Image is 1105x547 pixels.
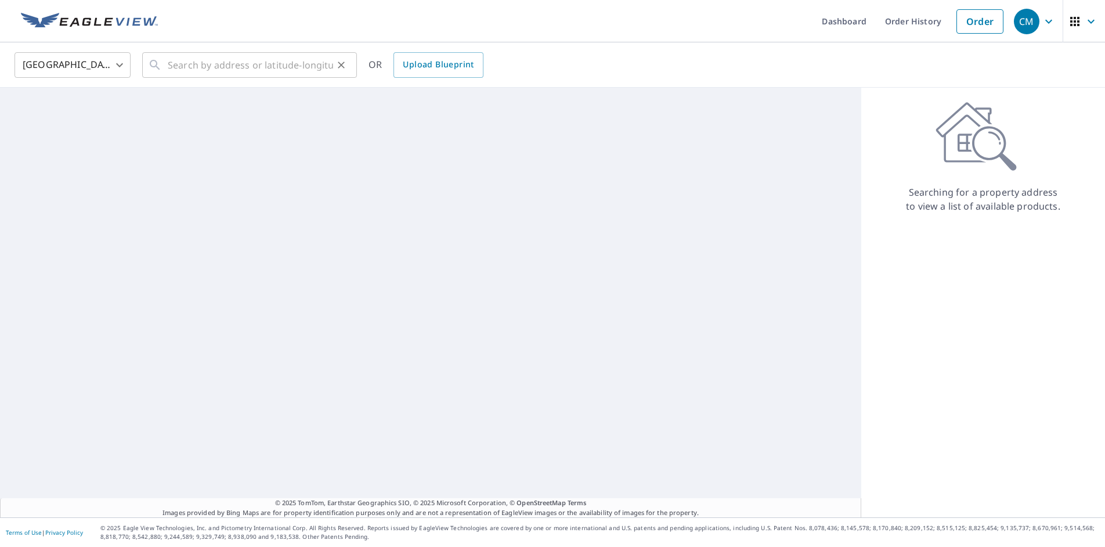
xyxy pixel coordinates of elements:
a: Upload Blueprint [393,52,483,78]
div: [GEOGRAPHIC_DATA] [15,49,131,81]
a: Terms of Use [6,528,42,537]
p: Searching for a property address to view a list of available products. [905,185,1061,213]
input: Search by address or latitude-longitude [168,49,333,81]
p: © 2025 Eagle View Technologies, Inc. and Pictometry International Corp. All Rights Reserved. Repo... [100,524,1099,541]
a: Privacy Policy [45,528,83,537]
span: © 2025 TomTom, Earthstar Geographics SIO, © 2025 Microsoft Corporation, © [275,498,587,508]
div: OR [369,52,483,78]
span: Upload Blueprint [403,57,474,72]
img: EV Logo [21,13,158,30]
a: Order [956,9,1003,34]
div: CM [1014,9,1039,34]
a: Terms [568,498,587,507]
button: Clear [333,57,349,73]
a: OpenStreetMap [517,498,565,507]
p: | [6,529,83,536]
